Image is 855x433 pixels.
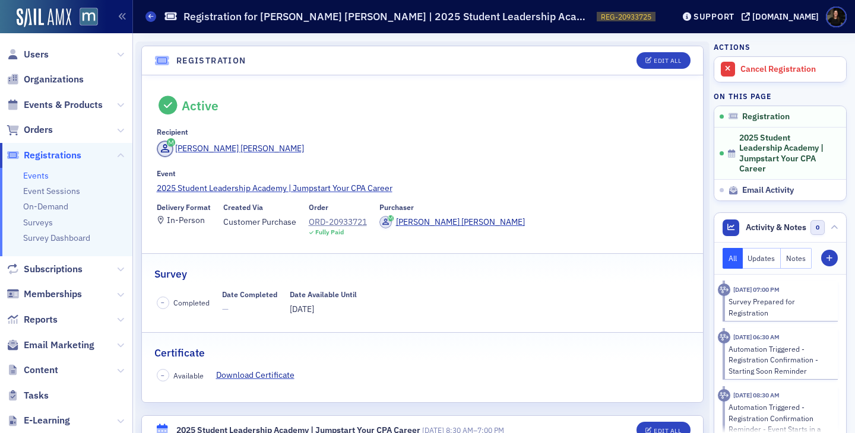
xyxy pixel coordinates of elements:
a: Users [7,48,49,61]
a: E-Learning [7,414,70,427]
div: Created Via [223,203,263,212]
h2: Certificate [154,345,205,361]
a: Events [23,170,49,181]
time: 8/12/2025 07:00 PM [733,285,780,294]
a: Email Marketing [7,339,94,352]
a: Memberships [7,288,82,301]
a: Events & Products [7,98,103,112]
img: SailAMX [80,8,98,26]
div: Automation Triggered - Registration Confirmation - Starting Soon Reminder [729,343,830,376]
span: – [161,371,164,380]
a: Download Certificate [216,369,303,381]
div: Recipient [157,128,188,136]
span: Completed [173,297,210,308]
img: SailAMX [17,8,71,27]
a: Event Sessions [23,186,80,196]
a: Cancel Registration [714,57,846,82]
div: Survey Prepared for Registration [729,296,830,318]
button: Edit All [636,52,690,69]
a: Orders [7,123,53,136]
div: Cancel Registration [740,64,840,75]
div: Purchaser [379,203,414,212]
span: Reports [24,313,58,326]
span: Customer Purchase [223,216,296,228]
span: Registrations [24,149,81,162]
div: Date Completed [222,290,277,299]
div: [PERSON_NAME] [PERSON_NAME] [175,142,304,155]
span: Available [173,370,204,381]
button: [DOMAIN_NAME] [742,12,823,21]
a: ORD-20933721 [309,216,367,228]
span: Content [24,364,58,377]
div: Active [182,98,218,113]
h4: On this page [714,91,847,101]
div: Activity [718,284,730,296]
span: Orders [24,123,53,136]
h4: Registration [176,55,246,67]
div: Delivery Format [157,203,211,212]
div: [DOMAIN_NAME] [752,11,819,22]
time: 8/10/2025 08:30 AM [733,391,780,399]
time: 8/12/2025 06:30 AM [733,333,780,341]
div: Activity [718,331,730,343]
span: Memberships [24,288,82,301]
span: Email Marketing [24,339,94,352]
a: Tasks [7,389,49,402]
span: 0 [810,220,825,235]
a: On-Demand [23,201,68,212]
span: E-Learning [24,414,70,427]
span: — [222,303,277,316]
span: 2025 Student Leadership Academy | Jumpstart Your CPA Career [739,133,831,174]
button: All [723,248,743,269]
a: Content [7,364,58,377]
span: Tasks [24,389,49,402]
a: [PERSON_NAME] [PERSON_NAME] [379,216,525,228]
span: Email Activity [742,185,794,196]
span: Events & Products [24,98,103,112]
a: View Homepage [71,8,98,28]
a: Reports [7,313,58,326]
div: Edit All [654,58,681,64]
button: Notes [781,248,812,269]
a: Survey Dashboard [23,233,90,243]
span: Subscriptions [24,263,83,276]
a: Surveys [23,217,53,228]
span: REG-20933725 [601,12,651,22]
span: Activity & Notes [746,221,806,234]
a: [PERSON_NAME] [PERSON_NAME] [157,141,305,157]
h2: Survey [154,266,187,282]
span: Organizations [24,73,84,86]
div: Order [309,203,328,212]
span: Users [24,48,49,61]
a: Organizations [7,73,84,86]
div: Activity [718,389,730,402]
h1: Registration for [PERSON_NAME] [PERSON_NAME] | 2025 Student Leadership Academy | Jumpstart Your C... [183,9,591,24]
span: [DATE] [290,304,314,314]
a: Subscriptions [7,263,83,276]
div: Date Available Until [290,290,357,299]
span: – [161,298,164,307]
span: Profile [826,7,847,27]
a: 2025 Student Leadership Academy | Jumpstart Your CPA Career [157,182,689,195]
div: Event [157,169,176,178]
button: Updates [743,248,781,269]
div: Support [693,11,734,22]
div: [PERSON_NAME] [PERSON_NAME] [396,216,525,228]
div: Fully Paid [315,228,344,236]
div: In-Person [167,217,205,224]
a: Registrations [7,149,81,162]
span: Registration [742,112,790,122]
h4: Actions [714,42,750,52]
